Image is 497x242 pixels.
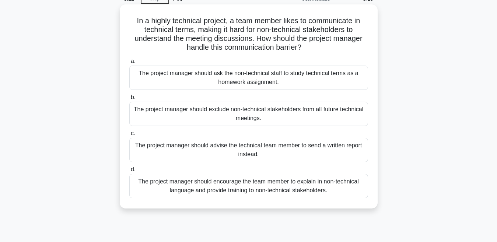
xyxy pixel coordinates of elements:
[131,58,136,64] span: a.
[129,66,368,90] div: The project manager should ask the non-technical staff to study technical terms as a homework ass...
[129,16,369,52] h5: In a highly technical project, a team member likes to communicate in technical terms, making it h...
[129,102,368,126] div: The project manager should exclude non-technical stakeholders from all future technical meetings.
[131,94,136,100] span: b.
[131,166,136,172] span: d.
[129,174,368,198] div: The project manager should encourage the team member to explain in non-technical language and pro...
[129,138,368,162] div: The project manager should advise the technical team member to send a written report instead.
[131,130,135,136] span: c.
